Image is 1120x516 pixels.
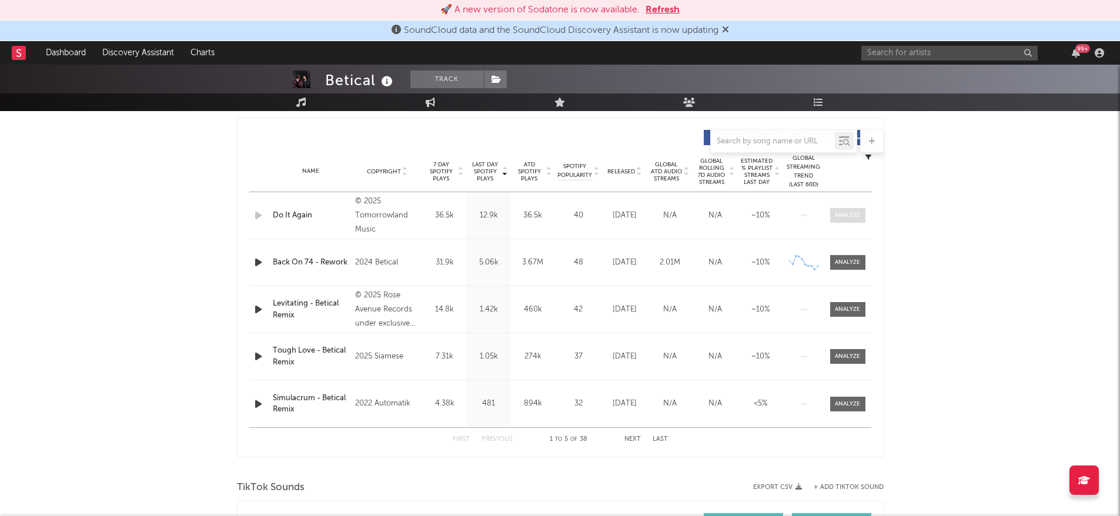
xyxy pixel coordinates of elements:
span: ATD Spotify Plays [514,161,545,182]
div: 2025 Siamese [355,350,419,364]
div: © 2025 Rose Avenue Records under exclusive license to Reprise Records [355,289,419,331]
a: Do It Again [273,210,350,222]
a: Charts [182,41,223,65]
span: of [570,437,577,442]
div: [DATE] [605,210,644,222]
span: Spotify Popularity [557,162,592,180]
div: N/A [650,304,690,316]
input: Search for artists [861,46,1038,61]
button: Next [624,436,641,443]
div: N/A [696,210,735,222]
span: SoundCloud data and the SoundCloud Discovery Assistant is now updating [404,26,718,35]
div: [DATE] [605,351,644,363]
span: 7 Day Spotify Plays [426,161,457,182]
div: 12.9k [470,210,508,222]
div: 1.05k [470,351,508,363]
span: Global Rolling 7D Audio Streams [696,158,728,186]
div: N/A [650,351,690,363]
div: N/A [696,304,735,316]
button: Export CSV [753,484,802,491]
div: 2024 Betical [355,256,419,270]
div: 1.42k [470,304,508,316]
div: 14.8k [426,304,464,316]
div: 36.5k [426,210,464,222]
div: © 2025 Tomorrowland Music [355,195,419,237]
div: 40 [558,210,599,222]
div: 36.5k [514,210,552,222]
button: First [453,436,470,443]
div: [DATE] [605,257,644,269]
div: [DATE] [605,304,644,316]
button: 99+ [1072,48,1080,58]
span: TikTok Sounds [237,481,305,495]
button: Refresh [646,3,680,17]
div: 481 [470,398,508,410]
button: + Add TikTok Sound [802,484,884,491]
span: Released [607,168,635,175]
div: Global Streaming Trend (Last 60D) [786,154,821,189]
div: 894k [514,398,552,410]
div: 4.38k [426,398,464,410]
div: 48 [558,257,599,269]
span: to [555,437,562,442]
span: Global ATD Audio Streams [650,161,683,182]
button: + Add TikTok Sound [814,484,884,491]
a: Levitating - Betical Remix [273,298,350,321]
div: 1 5 38 [536,433,601,447]
div: 274k [514,351,552,363]
div: Name [273,167,350,176]
div: 5.06k [470,257,508,269]
div: 2.01M [650,257,690,269]
div: 42 [558,304,599,316]
div: ~ 10 % [741,351,780,363]
div: 2022 Automatik [355,397,419,411]
a: Dashboard [38,41,94,65]
button: Track [410,71,484,88]
div: 3.67M [514,257,552,269]
a: Back On 74 - Rework [273,257,350,269]
div: 37 [558,351,599,363]
span: Estimated % Playlist Streams Last Day [741,158,773,186]
div: 460k [514,304,552,316]
button: Last [653,436,668,443]
a: Tough Love - Betical Remix [273,345,350,368]
div: 32 [558,398,599,410]
div: 🚀 A new version of Sodatone is now available. [440,3,640,17]
div: ~ 10 % [741,257,780,269]
div: N/A [696,257,735,269]
a: Simulacrum - Betical Remix [273,393,350,416]
div: 7.31k [426,351,464,363]
a: Discovery Assistant [94,41,182,65]
div: 99 + [1075,44,1090,53]
div: <5% [741,398,780,410]
span: Last Day Spotify Plays [470,161,501,182]
div: 31.9k [426,257,464,269]
span: Copyright [367,168,401,175]
input: Search by song name or URL [711,137,835,146]
div: ~ 10 % [741,210,780,222]
div: [DATE] [605,398,644,410]
div: Betical [325,71,396,90]
div: N/A [650,398,690,410]
div: N/A [696,351,735,363]
button: Previous [482,436,513,443]
div: N/A [650,210,690,222]
div: N/A [696,398,735,410]
span: Dismiss [722,26,729,35]
div: ~ 10 % [741,304,780,316]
